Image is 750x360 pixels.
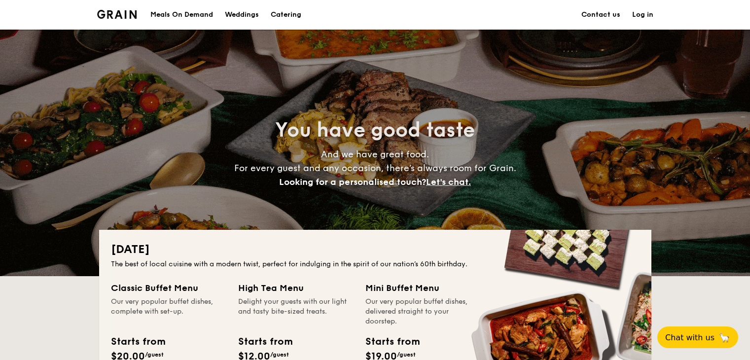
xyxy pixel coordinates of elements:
[365,297,481,326] div: Our very popular buffet dishes, delivered straight to your doorstep.
[97,10,137,19] a: Logotype
[365,281,481,295] div: Mini Buffet Menu
[97,10,137,19] img: Grain
[238,334,292,349] div: Starts from
[279,177,426,187] span: Looking for a personalised touch?
[111,334,165,349] div: Starts from
[238,297,354,326] div: Delight your guests with our light and tasty bite-sized treats.
[111,242,640,257] h2: [DATE]
[718,332,730,343] span: 🦙
[657,326,738,348] button: Chat with us🦙
[111,297,226,326] div: Our very popular buffet dishes, complete with set-up.
[111,281,226,295] div: Classic Buffet Menu
[111,259,640,269] div: The best of local cuisine with a modern twist, perfect for indulging in the spirit of our nation’...
[665,333,714,342] span: Chat with us
[275,118,475,142] span: You have good taste
[234,149,516,187] span: And we have great food. For every guest and any occasion, there’s always room for Grain.
[365,334,419,349] div: Starts from
[397,351,416,358] span: /guest
[145,351,164,358] span: /guest
[270,351,289,358] span: /guest
[426,177,471,187] span: Let's chat.
[238,281,354,295] div: High Tea Menu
